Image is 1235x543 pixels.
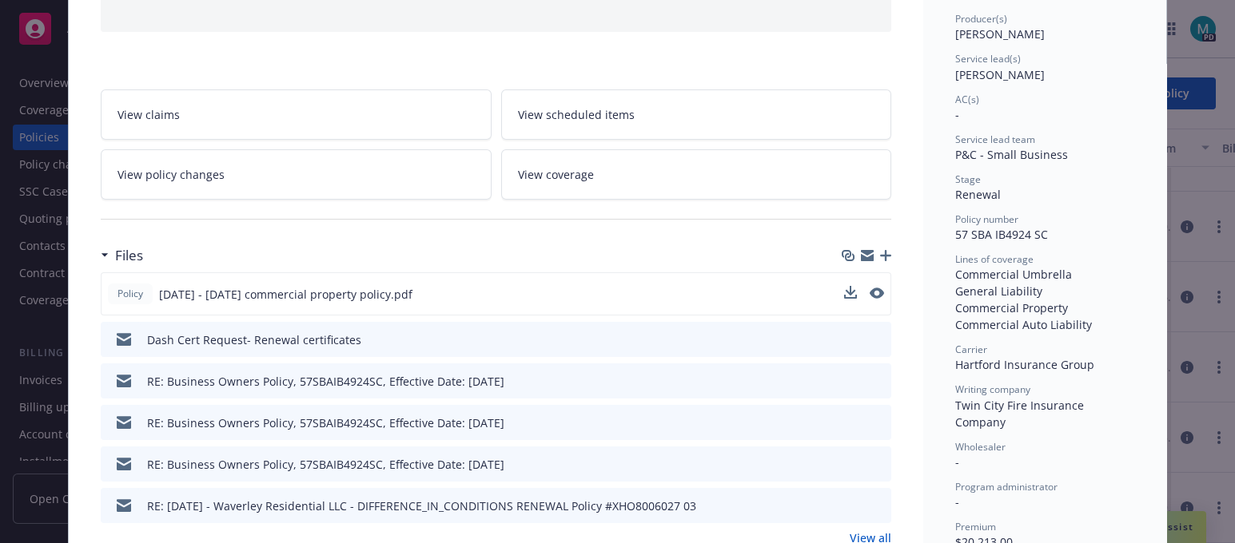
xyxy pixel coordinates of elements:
span: Lines of coverage [955,252,1034,266]
span: View policy changes [118,166,225,183]
button: download file [844,286,857,299]
span: Policy [114,287,146,301]
span: Policy number [955,212,1018,226]
button: preview file [870,331,885,348]
div: General Liability [955,283,1134,299]
a: View claims [101,89,492,140]
button: download file [845,331,858,348]
div: Commercial Auto Liability [955,316,1134,333]
button: preview file [870,286,884,303]
span: Service lead(s) [955,52,1021,65]
div: RE: Business Owners Policy, 57SBAIB4924SC, Effective Date: [DATE] [147,414,504,431]
span: Producer(s) [955,12,1007,26]
span: AC(s) [955,93,979,106]
span: Wholesaler [955,440,1006,454]
span: Twin City Fire Insurance Company [955,398,1087,430]
span: [PERSON_NAME] [955,67,1045,82]
div: Commercial Umbrella [955,266,1134,283]
button: download file [845,373,858,390]
h3: Files [115,245,143,266]
span: 57 SBA IB4924 SC [955,227,1048,242]
a: View coverage [501,149,892,200]
span: View claims [118,106,180,123]
span: - [955,107,959,122]
span: Hartford Insurance Group [955,357,1094,372]
span: View coverage [518,166,594,183]
button: download file [845,456,858,473]
div: Commercial Property [955,299,1134,316]
span: Stage [955,172,981,186]
button: download file [845,414,858,431]
div: RE: [DATE] - Waverley Residential LLC - DIFFERENCE_IN_CONDITIONS RENEWAL Policy #XHO8006027 03 [147,497,696,514]
span: [DATE] - [DATE] commercial property policy.pdf [159,286,412,303]
span: - [955,494,959,509]
button: preview file [870,456,885,473]
span: Renewal [955,187,1001,202]
button: preview file [870,414,885,431]
span: Program administrator [955,480,1058,493]
a: View policy changes [101,149,492,200]
span: Carrier [955,343,987,356]
div: RE: Business Owners Policy, 57SBAIB4924SC, Effective Date: [DATE] [147,456,504,473]
button: preview file [870,497,885,514]
div: RE: Business Owners Policy, 57SBAIB4924SC, Effective Date: [DATE] [147,373,504,390]
span: P&C - Small Business [955,147,1068,162]
span: [PERSON_NAME] [955,26,1045,42]
span: Service lead team [955,133,1035,146]
button: download file [845,497,858,514]
button: preview file [870,373,885,390]
div: Files [101,245,143,266]
span: Writing company [955,382,1030,396]
a: View scheduled items [501,89,892,140]
span: Premium [955,520,996,533]
span: View scheduled items [518,106,635,123]
span: - [955,454,959,470]
div: Dash Cert Request- Renewal certificates [147,331,361,348]
button: download file [844,286,857,303]
button: preview file [870,287,884,299]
